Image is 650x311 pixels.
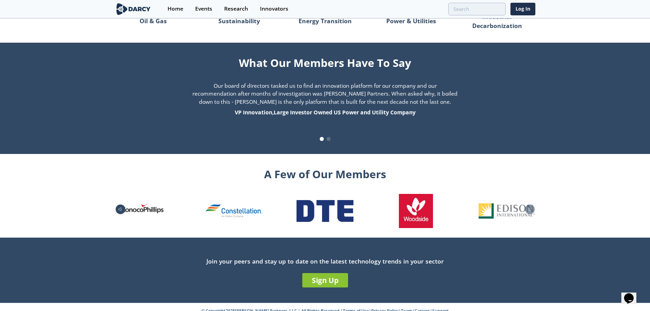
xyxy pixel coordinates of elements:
div: Join your peers and stay up to date on the latest technology trends in your sector [115,257,535,266]
p: Sustainability [218,14,260,28]
img: 1613761100414-edison%20logo.png [478,203,535,219]
div: A Few of Our Members [115,164,535,182]
div: 12 / 26 [206,204,262,218]
img: logo-wide.svg [115,3,152,15]
img: 1616509367060-DTE.png [297,200,353,222]
a: Sign Up [302,273,348,287]
div: Research [224,6,248,12]
iframe: chat widget [621,284,643,304]
div: Innovators [260,6,288,12]
div: 11 / 26 [115,197,171,225]
div: 2 / 4 [168,82,483,117]
p: Industrial Decarbonization [459,14,535,28]
img: 1616533885400-Constellation.png [206,204,262,218]
div: 14 / 26 [388,194,444,228]
div: 15 / 26 [478,203,535,219]
div: Our board of directors tasked us to find an innovation platform for our company and our recommend... [168,82,483,117]
img: conocophillips.com-final.png [118,197,169,225]
p: Energy Transition [299,14,352,28]
p: Oil & Gas [140,14,167,28]
div: 13 / 26 [297,200,353,222]
div: Home [168,6,183,12]
div: VP Innovation , Large Investor Owned US Power and Utility Company [191,109,459,117]
div: Previous slide [116,204,125,214]
div: Next slide [525,204,535,214]
img: woodside.com.au.png [399,194,433,228]
div: Events [195,6,212,12]
input: Advanced Search [448,3,506,15]
div: What Our Members Have To Say [168,52,483,71]
a: Log In [510,3,535,15]
p: Power & Utilities [386,14,436,28]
